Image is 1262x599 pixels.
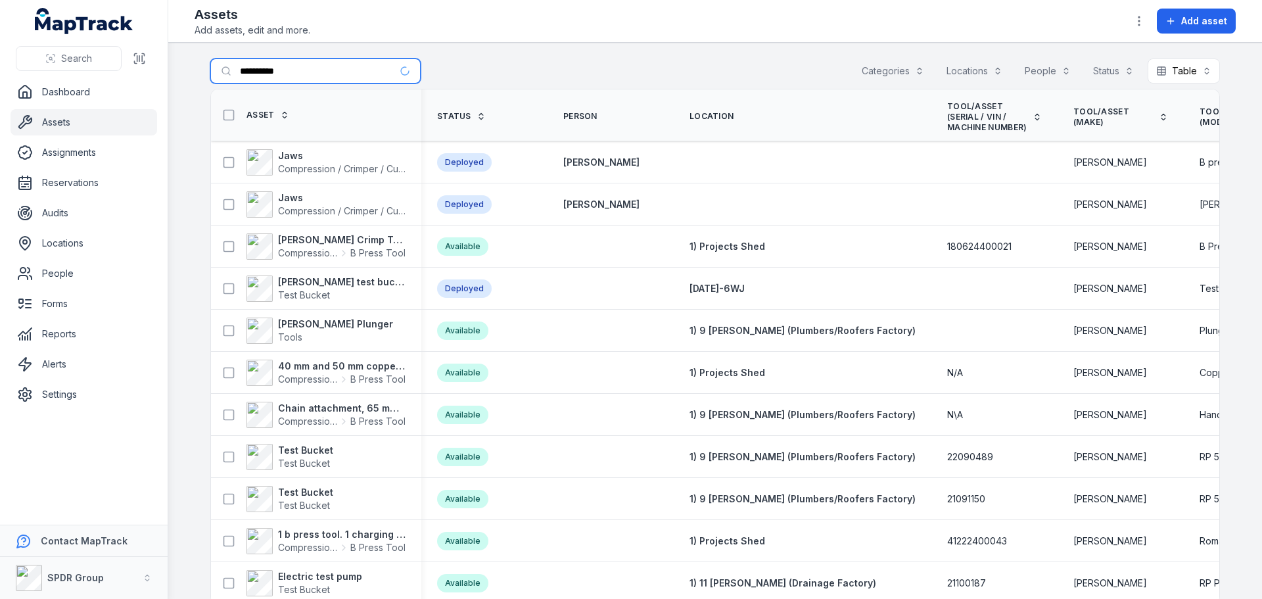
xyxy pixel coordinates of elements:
[689,366,765,379] a: 1) Projects Shed
[1200,535,1255,548] span: Romax 4000
[689,241,765,252] span: 1) Projects Shed
[947,101,1042,133] a: Tool/Asset (Serial / VIN / Machine Number)
[1073,450,1147,464] span: [PERSON_NAME]
[278,458,330,469] span: Test Bucket
[563,156,640,169] strong: [PERSON_NAME]
[947,101,1027,133] span: Tool/Asset (Serial / VIN / Machine Number)
[689,493,916,504] span: 1) 9 [PERSON_NAME] (Plumbers/Roofers Factory)
[11,260,157,287] a: People
[246,402,406,428] a: Chain attachment, 65 mm, 80 mm, 100 mm press headsCompression / Crimper / Cutter / [PERSON_NAME]B...
[11,321,157,347] a: Reports
[11,170,157,196] a: Reservations
[278,318,393,331] strong: [PERSON_NAME] Plunger
[689,535,765,548] a: 1) Projects Shed
[278,331,302,343] span: Tools
[689,450,916,464] a: 1) 9 [PERSON_NAME] (Plumbers/Roofers Factory)
[278,191,406,204] strong: Jaws
[246,110,275,120] span: Asset
[563,198,640,211] a: [PERSON_NAME]
[938,59,1011,84] button: Locations
[1200,450,1235,464] span: RP 50-S
[350,415,406,428] span: B Press Tool
[278,233,406,247] strong: [PERSON_NAME] Crimp Tool
[689,408,916,421] a: 1) 9 [PERSON_NAME] (Plumbers/Roofers Factory)
[947,450,993,464] span: 22090489
[947,366,963,379] span: N/A
[246,318,393,344] a: [PERSON_NAME] PlungerTools
[437,322,488,340] div: Available
[689,324,916,337] a: 1) 9 [PERSON_NAME] (Plumbers/Roofers Factory)
[1073,577,1147,590] span: [PERSON_NAME]
[11,200,157,226] a: Audits
[246,486,333,512] a: Test BucketTest Bucket
[947,240,1012,253] span: 180624400021
[1181,14,1227,28] span: Add asset
[1200,282,1251,295] span: Test bucket
[11,139,157,166] a: Assignments
[689,240,765,253] a: 1) Projects Shed
[689,577,876,590] a: 1) 11 [PERSON_NAME] (Drainage Factory)
[1200,324,1233,337] span: Plunger
[947,535,1007,548] span: 41222400043
[61,52,92,65] span: Search
[11,109,157,135] a: Assets
[278,486,333,499] strong: Test Bucket
[1157,9,1236,34] button: Add asset
[1200,408,1259,421] span: Hand Crimper
[278,541,337,554] span: Compression / Crimper / Cutter / [PERSON_NAME]
[1073,198,1147,211] span: [PERSON_NAME]
[689,535,765,546] span: 1) Projects Shed
[246,276,406,302] a: [PERSON_NAME] test bucketTest Bucket
[689,409,916,420] span: 1) 9 [PERSON_NAME] (Plumbers/Roofers Factory)
[947,492,985,506] span: 21091150
[278,528,406,541] strong: 1 b press tool. 1 charging cradle. 1 battery. 15 mm, 20 mm, 25 mm 32m press heads
[437,364,488,382] div: Available
[11,351,157,377] a: Alerts
[11,291,157,317] a: Forms
[1073,324,1147,337] span: [PERSON_NAME]
[1073,535,1147,548] span: [PERSON_NAME]
[437,279,492,298] div: Deployed
[278,276,406,289] strong: [PERSON_NAME] test bucket
[1200,492,1235,506] span: RP 50-S
[563,111,597,122] span: Person
[689,577,876,588] span: 1) 11 [PERSON_NAME] (Drainage Factory)
[246,528,406,554] a: 1 b press tool. 1 charging cradle. 1 battery. 15 mm, 20 mm, 25 mm 32m press headsCompression / Cr...
[246,110,289,120] a: Asset
[1073,408,1147,421] span: [PERSON_NAME]
[947,577,986,590] span: 21100187
[689,325,916,336] span: 1) 9 [PERSON_NAME] (Plumbers/Roofers Factory)
[195,24,310,37] span: Add assets, edit and more.
[437,111,471,122] span: Status
[437,532,488,550] div: Available
[689,367,765,378] span: 1) Projects Shed
[437,406,488,424] div: Available
[1148,59,1220,84] button: Table
[437,448,488,466] div: Available
[1085,59,1142,84] button: Status
[1073,492,1147,506] span: [PERSON_NAME]
[689,451,916,462] span: 1) 9 [PERSON_NAME] (Plumbers/Roofers Factory)
[947,408,963,421] span: N\A
[278,584,330,595] span: Test Bucket
[437,153,492,172] div: Deployed
[278,205,495,216] span: Compression / Crimper / Cutter / [PERSON_NAME]
[278,500,330,511] span: Test Bucket
[246,570,362,596] a: Electric test pumpTest Bucket
[278,247,337,260] span: Compression / Crimper / Cutter / [PERSON_NAME]
[1073,107,1154,128] span: Tool/Asset (Make)
[246,191,406,218] a: JawsCompression / Crimper / Cutter / [PERSON_NAME]
[278,360,406,373] strong: 40 mm and 50 mm copper press heads
[278,402,406,415] strong: Chain attachment, 65 mm, 80 mm, 100 mm press heads
[246,149,406,176] a: JawsCompression / Crimper / Cutter / [PERSON_NAME]
[1073,282,1147,295] span: [PERSON_NAME]
[1200,577,1242,590] span: RP PRO III
[437,111,486,122] a: Status
[689,492,916,506] a: 1) 9 [PERSON_NAME] (Plumbers/Roofers Factory)
[11,79,157,105] a: Dashboard
[1073,156,1147,169] span: [PERSON_NAME]
[437,195,492,214] div: Deployed
[246,360,406,386] a: 40 mm and 50 mm copper press headsCompression / Crimper / Cutter / [PERSON_NAME]B Press Tool
[1073,107,1168,128] a: Tool/Asset (Make)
